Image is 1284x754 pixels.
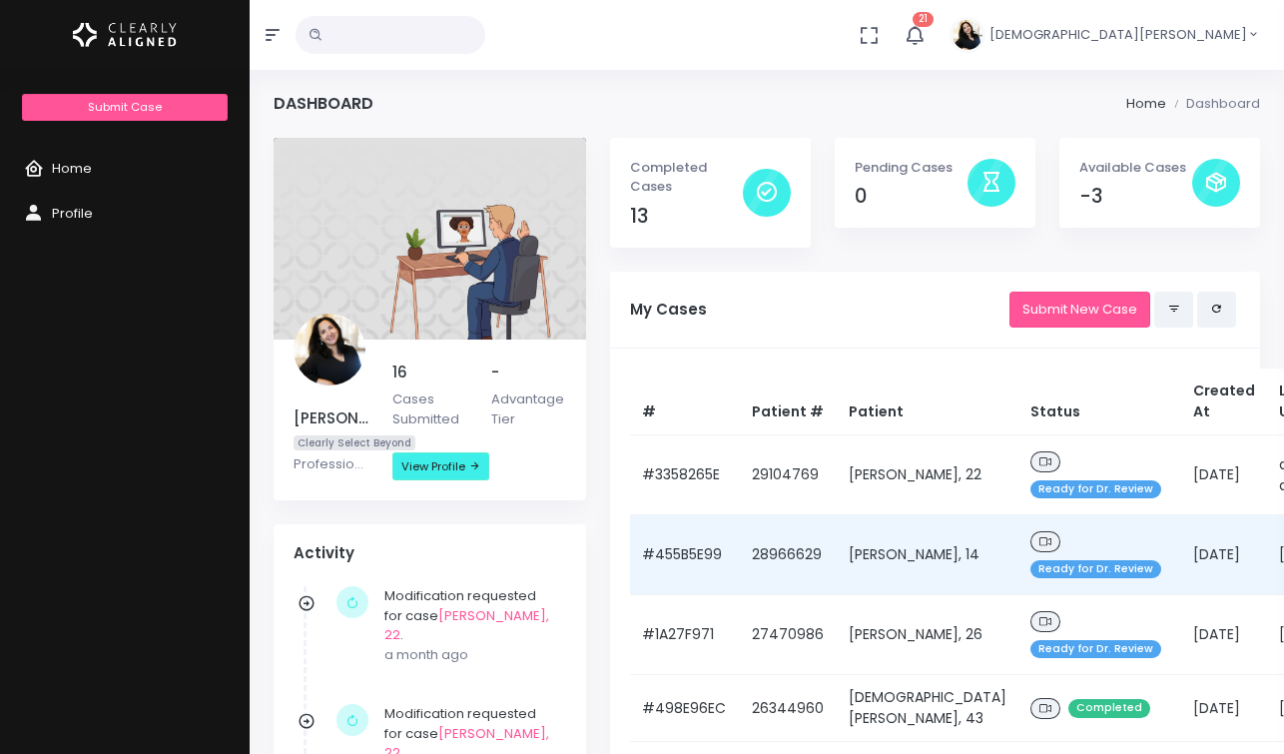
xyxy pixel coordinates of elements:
[274,94,373,113] h4: Dashboard
[630,515,740,595] td: #455B5E99
[1181,435,1267,515] td: [DATE]
[392,389,467,428] p: Cases Submitted
[294,544,566,562] h4: Activity
[913,12,934,27] span: 21
[491,389,566,428] p: Advantage Tier
[855,158,967,178] p: Pending Cases
[1181,595,1267,675] td: [DATE]
[630,205,743,228] h4: 13
[630,675,740,742] td: #498E96EC
[855,185,967,208] h4: 0
[630,435,740,515] td: #3358265E
[1018,369,1181,435] th: Status
[740,595,837,675] td: 27470986
[73,14,177,56] img: Logo Horizontal
[52,204,93,223] span: Profile
[384,606,549,645] a: [PERSON_NAME], 22
[740,369,837,435] th: Patient #
[491,364,566,381] h5: -
[392,452,489,480] a: View Profile
[294,435,415,450] span: Clearly Select Beyond
[1126,94,1166,114] li: Home
[1181,369,1267,435] th: Created At
[837,515,1018,595] td: [PERSON_NAME], 14
[630,595,740,675] td: #1A27F971
[950,17,985,53] img: Header Avatar
[1166,94,1260,114] li: Dashboard
[1181,675,1267,742] td: [DATE]
[740,675,837,742] td: 26344960
[837,675,1018,742] td: [DEMOGRAPHIC_DATA][PERSON_NAME], 43
[837,435,1018,515] td: [PERSON_NAME], 22
[1030,560,1161,579] span: Ready for Dr. Review
[88,99,162,115] span: Submit Case
[989,25,1247,45] span: [DEMOGRAPHIC_DATA][PERSON_NAME]
[1079,158,1192,178] p: Available Cases
[22,94,227,121] a: Submit Case
[837,595,1018,675] td: [PERSON_NAME], 26
[630,158,743,197] p: Completed Cases
[740,515,837,595] td: 28966629
[1079,185,1192,208] h4: -3
[740,435,837,515] td: 29104769
[52,159,92,178] span: Home
[384,645,556,665] p: a month ago
[630,301,1009,319] h5: My Cases
[392,364,467,381] h5: 16
[294,454,368,474] p: Professional
[384,586,556,664] div: Modification requested for case .
[294,409,368,427] h5: [PERSON_NAME]
[1009,292,1150,329] a: Submit New Case
[1181,515,1267,595] td: [DATE]
[1030,640,1161,659] span: Ready for Dr. Review
[1030,480,1161,499] span: Ready for Dr. Review
[1068,699,1150,718] span: Completed
[630,369,740,435] th: #
[837,369,1018,435] th: Patient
